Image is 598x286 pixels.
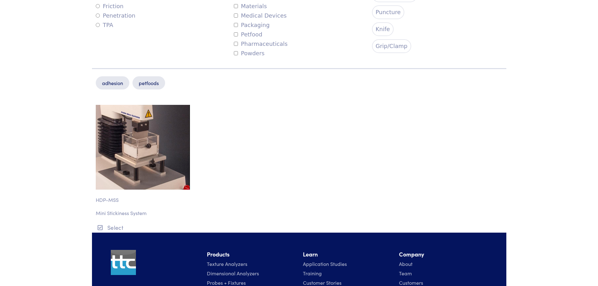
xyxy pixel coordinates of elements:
[234,42,238,46] input: Pharmaceuticals
[234,51,238,55] input: Powders
[234,49,265,58] label: Powders
[132,76,165,89] p: petfoods
[303,260,347,267] a: Application Studies
[372,39,411,53] label: Grip/Clamp
[96,76,129,89] p: adhesion
[207,250,295,259] li: Products
[111,250,136,275] img: ttc_logo_1x1_v1.0.png
[207,270,259,277] a: Dimensional Analyzers
[234,23,238,27] input: Packaging
[399,270,412,277] a: Team
[234,39,288,49] label: Pharmaceuticals
[207,260,247,267] a: Texture Analyzers
[234,20,270,30] label: Packaging
[399,260,412,267] a: About
[96,222,192,233] button: Select
[303,279,342,286] a: Customer Stories
[96,209,192,217] p: Mini Stickiness System
[234,32,238,36] input: Petfood
[207,279,246,286] a: Probes + Fixtures
[96,105,190,190] img: food-hdp_mss-mini-stickiness-system.jpg
[399,279,423,286] a: Customers
[303,250,391,259] li: Learn
[96,11,136,20] label: Penetration
[96,13,100,18] input: Penetration
[234,11,287,20] label: Medical Devices
[234,30,262,39] label: Petfood
[234,13,238,18] input: Medical Devices
[96,4,100,8] input: Friction
[96,2,124,11] label: Friction
[303,270,322,277] a: Training
[372,22,394,36] label: Knife
[234,4,238,8] input: Materials
[399,250,488,259] li: Company
[96,20,113,30] label: TPA
[234,2,267,11] label: Materials
[372,5,405,19] label: Puncture
[96,23,100,27] input: TPA
[96,190,192,204] p: HDP-MSS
